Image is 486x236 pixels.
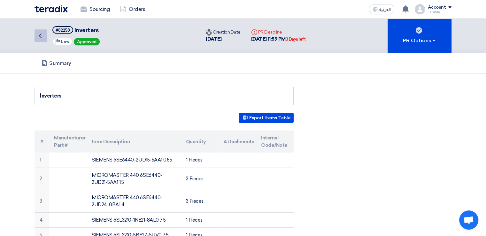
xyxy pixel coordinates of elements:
span: Approved [77,39,96,44]
div: [DATE] [206,35,241,43]
div: 3 Days left [286,36,306,43]
td: SIEMENS 6SL3210-1NE21-8AL0 7.5 [87,212,181,228]
a: Open chat [459,210,478,230]
td: 3 Pieces [181,168,219,190]
a: Sourcing [75,2,115,16]
h5: Summary [42,60,71,67]
th: Quantity [181,130,219,153]
span: Inverters [74,27,99,34]
div: [DATE] 11:59 PM [251,35,306,43]
a: Summary [35,53,78,74]
th: Item Description [87,130,181,153]
div: PR Deadline [251,29,306,35]
td: 1 Pieces [181,153,219,168]
div: #82258 [56,28,70,32]
a: Orders [115,2,150,16]
div: PR Options [403,37,436,44]
div: Teradix [428,10,451,13]
img: profile_test.png [415,4,425,14]
td: 3 Pieces [181,190,219,212]
td: MICROMASTER 440 6SE6440-2UD21-5AA1 1.5 [87,168,181,190]
div: Creation Date [206,29,241,35]
th: # [35,130,49,153]
img: Teradix logo [35,5,68,12]
th: Manufacturer Part # [49,130,87,153]
span: العربية [379,7,390,12]
td: 1 [35,153,49,168]
td: 1 Pieces [181,212,219,228]
td: 2 [35,168,49,190]
button: PR Options [388,19,451,53]
td: MICROMASTER 440 6SE6440-2UD24-0BA1 4 [87,190,181,212]
button: Export Items Table [239,113,294,123]
span: Low [61,39,69,44]
td: 3 [35,190,49,212]
th: Attachments [218,130,256,153]
th: Internal Code/Note [256,130,294,153]
button: العربية [369,4,394,14]
div: Inverters [40,92,288,100]
td: SIEMENS 6SE6440-2UD15-5AA1 0.55 [87,153,181,168]
td: 4 [35,212,49,228]
div: Account [428,5,446,10]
